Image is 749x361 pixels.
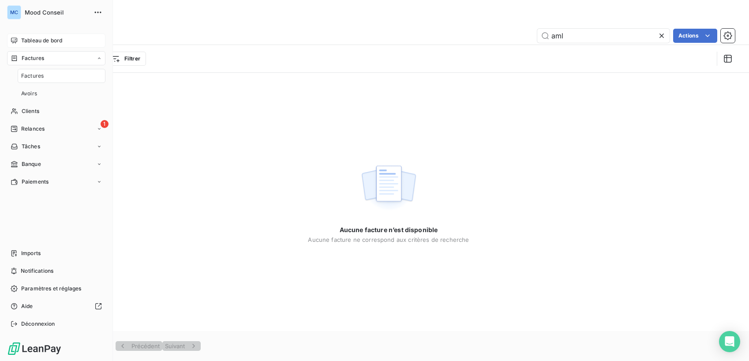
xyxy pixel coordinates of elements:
[7,342,62,356] img: Logo LeanPay
[7,175,105,189] a: Paiements
[21,320,55,328] span: Déconnexion
[21,90,37,98] span: Avoirs
[22,160,41,168] span: Banque
[22,54,44,62] span: Factures
[21,285,81,293] span: Paramètres et réglages
[22,143,40,150] span: Tâches
[22,107,39,115] span: Clients
[21,37,62,45] span: Tableau de bord
[18,86,105,101] a: Avoirs
[7,139,105,154] a: Tâches
[21,125,45,133] span: Relances
[7,122,105,136] a: 1Relances
[21,267,53,275] span: Notifications
[7,157,105,171] a: Banque
[21,249,41,257] span: Imports
[719,331,740,352] div: Open Intercom Messenger
[22,178,49,186] span: Paiements
[7,51,105,101] a: FacturesFacturesAvoirs
[340,226,438,234] span: Aucune facture n’est disponible
[7,34,105,48] a: Tableau de bord
[7,282,105,296] a: Paramètres et réglages
[101,120,109,128] span: 1
[360,161,417,215] img: empty state
[18,69,105,83] a: Factures
[7,299,105,313] a: Aide
[537,29,670,43] input: Rechercher
[162,341,201,351] button: Suivant
[673,29,717,43] button: Actions
[25,9,88,16] span: Mood Conseil
[7,104,105,118] a: Clients
[7,246,105,260] a: Imports
[116,341,162,351] button: Précédent
[21,72,44,80] span: Factures
[7,5,21,19] div: MC
[308,236,469,243] span: Aucune facture ne correspond aux critères de recherche
[105,52,146,66] button: Filtrer
[21,302,33,310] span: Aide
